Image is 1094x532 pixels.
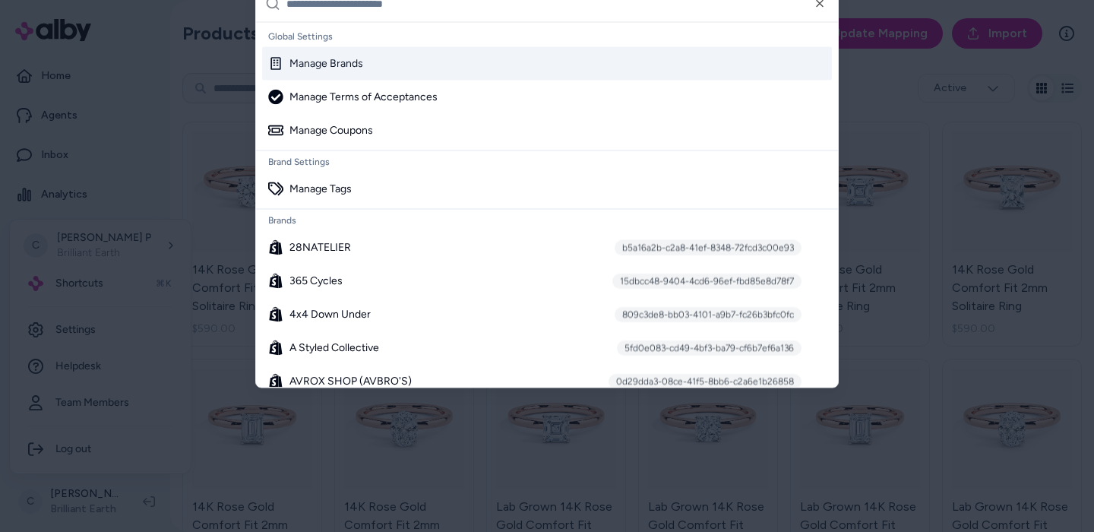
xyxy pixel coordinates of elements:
div: 5fd0e083-cd49-4bf3-ba79-cf6b7ef6a136 [617,340,802,356]
span: 4x4 Down Under [289,307,371,322]
span: 365 Cycles [289,274,343,289]
div: Global Settings [262,26,832,47]
div: Manage Tags [268,182,352,197]
div: 0d29dda3-08ce-41f5-8bb6-c2a6e1b26858 [609,374,802,389]
div: Brand Settings [262,151,832,173]
div: Manage Terms of Acceptances [268,90,438,105]
div: 15dbcc48-9404-4cd6-96ef-fbd85e8d78f7 [612,274,802,289]
div: Brands [262,210,832,231]
span: A Styled Collective [289,340,379,356]
div: Manage Brands [268,56,363,71]
span: 28NATELIER [289,240,351,255]
div: b5a16a2b-c2a8-41ef-8348-72fcd3c00e93 [615,240,802,255]
div: 809c3de8-bb03-4101-a9b7-fc26b3bfc0fc [615,307,802,322]
span: AVROX SHOP (AVBRO'S) [289,374,412,389]
div: Manage Coupons [268,123,373,138]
